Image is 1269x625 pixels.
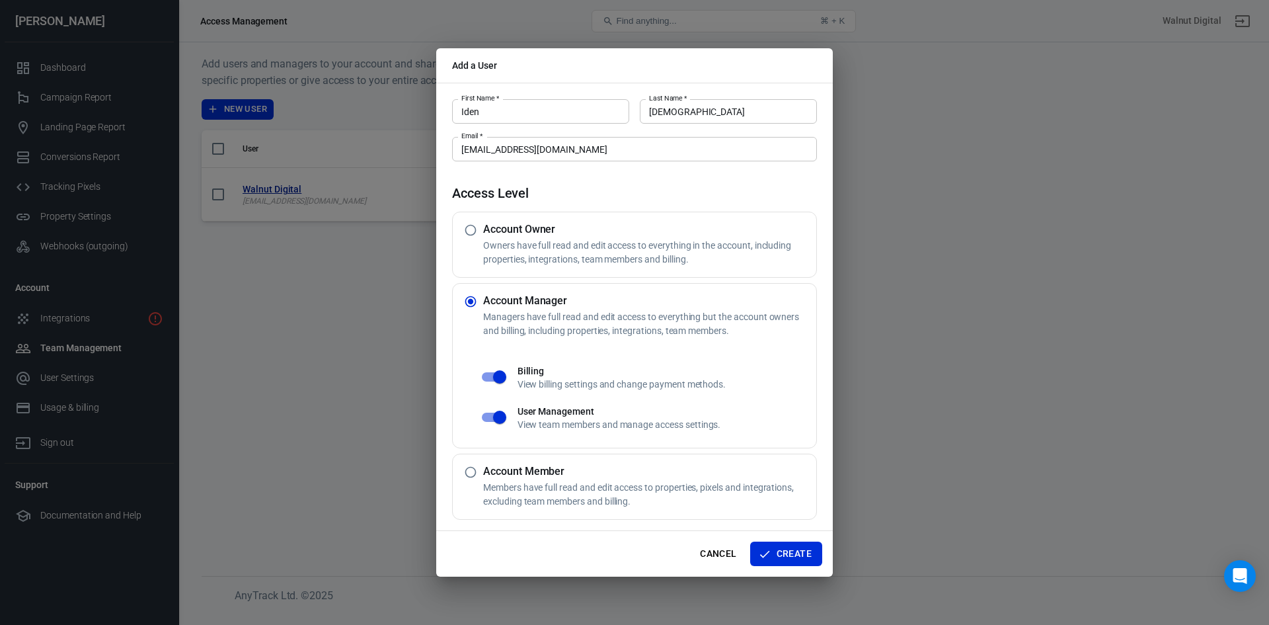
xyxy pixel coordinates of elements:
[750,542,822,566] button: Create
[695,542,742,566] button: Cancel
[518,378,816,392] p: View billing settings and change payment methods.
[518,364,816,378] h6: Billing
[518,405,816,418] h6: User Management
[518,418,816,432] p: View team members and manage access settings.
[436,48,833,83] h2: Add a User
[452,99,629,124] input: John
[649,93,687,103] label: Last Name
[483,465,811,478] h5: Account Member
[452,137,817,161] input: john.doe@work.com
[483,310,811,338] p: Managers have full read and edit access to everything but the account owners and billing, includi...
[461,93,499,103] label: First Name
[452,185,817,201] h4: Access Level
[640,99,817,124] input: Doe
[483,239,811,267] p: Owners have full read and edit access to everything in the account, including properties, integra...
[483,223,811,236] h5: Account Owner
[1224,560,1256,592] div: Open Intercom Messenger
[483,481,811,509] p: Members have full read and edit access to properties, pixels and integrations, excluding team mem...
[483,294,811,308] h5: Account Manager
[461,131,482,141] label: Email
